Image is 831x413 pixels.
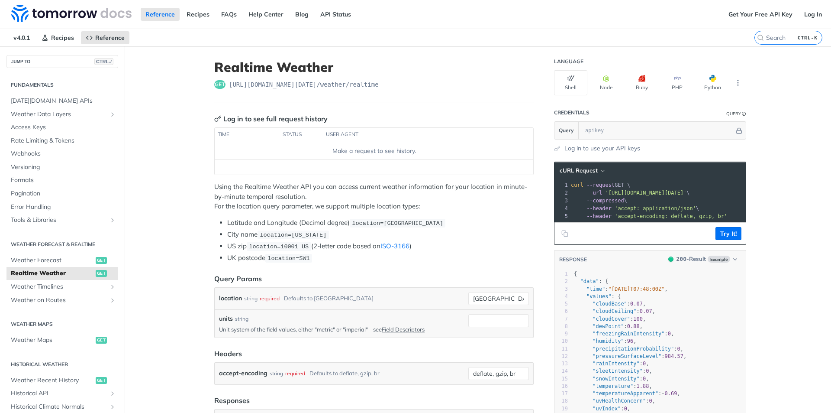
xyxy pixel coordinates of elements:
a: Rate Limiting & Tokens [6,134,118,147]
span: 0.88 [627,323,640,329]
span: : , [574,398,655,404]
span: curl [571,182,583,188]
span: "dewPoint" [593,323,624,329]
svg: Search [757,34,764,41]
span: 0 [643,361,646,367]
div: Query Params [214,273,262,284]
div: 7 [554,315,568,323]
span: Query [559,127,574,134]
span: "freezingRainIntensity" [593,331,664,337]
div: 3 [554,197,569,205]
button: Show subpages for Historical API [109,390,116,397]
button: Try It! [715,227,741,240]
span: : , [574,301,646,307]
span: 0 [668,331,671,337]
span: : , [574,383,652,389]
span: "snowIntensity" [593,376,639,382]
div: 4 [554,205,569,212]
a: Recipes [37,31,79,44]
span: GET \ [571,182,630,188]
div: Query [726,111,741,117]
span: : , [574,316,646,322]
a: Log in to use your API keys [564,144,640,153]
span: "cloudBase" [593,301,627,307]
a: Weather Recent Historyget [6,374,118,387]
span: : , [574,353,686,359]
span: --header [586,213,612,219]
div: Defaults to [GEOGRAPHIC_DATA] [284,292,374,305]
button: Python [696,70,729,95]
span: --compressed [586,198,624,204]
div: Credentials [554,109,589,116]
button: JUMP TOCTRL-/ [6,55,118,68]
div: 15 [554,375,568,383]
span: { [574,271,577,277]
button: Show subpages for Tools & Libraries [109,217,116,224]
span: "[DATE]T07:48:00Z" [609,286,665,292]
span: Historical Climate Normals [11,403,107,411]
span: cURL Request [560,167,598,174]
button: 200200-ResultExample [664,255,741,263]
span: https://api.tomorrow.io/v4/weather/realtime [229,80,379,89]
div: 1 [554,270,568,278]
button: Copy to clipboard [559,227,571,240]
div: 8 [554,323,568,330]
a: Historical APIShow subpages for Historical API [6,387,118,400]
span: 'accept-encoding: deflate, gzip, br' [615,213,727,219]
div: 6 [554,308,568,315]
button: cURL Request [557,166,607,175]
a: ISO-3166 [380,242,409,250]
div: Log in to see full request history [214,114,328,124]
th: time [215,128,280,142]
span: get [96,377,107,384]
a: Field Descriptors [382,326,425,333]
button: Show subpages for Historical Climate Normals [109,403,116,410]
span: : , [574,323,643,329]
span: CTRL-/ [94,58,113,65]
input: apikey [581,122,734,139]
div: 1 [554,181,569,189]
span: 200 [676,256,686,262]
a: [DATE][DOMAIN_NAME] APIs [6,94,118,107]
span: Weather Maps [11,336,93,345]
div: 17 [554,390,568,397]
button: Hide [734,126,744,135]
a: Log In [799,8,827,21]
span: "data" [580,278,599,284]
li: Latitude and Longitude (Decimal degree) [227,218,534,228]
h2: Fundamentals [6,81,118,89]
span: \ [571,190,690,196]
div: - Result [676,255,706,263]
th: status [280,128,323,142]
span: Weather Data Layers [11,110,107,119]
div: 11 [554,345,568,353]
span: location=SW1 [267,255,309,262]
span: Webhooks [11,150,116,158]
button: RESPONSE [559,255,587,264]
li: UK postcode [227,253,534,263]
span: 1.88 [637,383,649,389]
a: Webhooks [6,147,118,160]
button: Query [554,122,579,139]
span: get [96,337,107,344]
button: Node [589,70,623,95]
span: - [661,390,664,397]
div: 10 [554,338,568,345]
button: Show subpages for Weather Data Layers [109,111,116,118]
img: Tomorrow.io Weather API Docs [11,5,132,22]
a: Access Keys [6,121,118,134]
div: Headers [214,348,242,359]
a: API Status [316,8,356,21]
div: Make a request to see history. [218,146,530,156]
div: Language [554,58,583,65]
span: "temperature" [593,383,633,389]
span: Weather Timelines [11,283,107,291]
span: "temperatureApparent" [593,390,658,397]
span: : , [574,286,668,292]
span: --request [586,182,615,188]
div: 2 [554,189,569,197]
span: 0 [624,406,627,412]
span: Pagination [11,189,116,198]
div: 4 [554,293,568,300]
span: '[URL][DOMAIN_NAME][DATE]' [605,190,686,196]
